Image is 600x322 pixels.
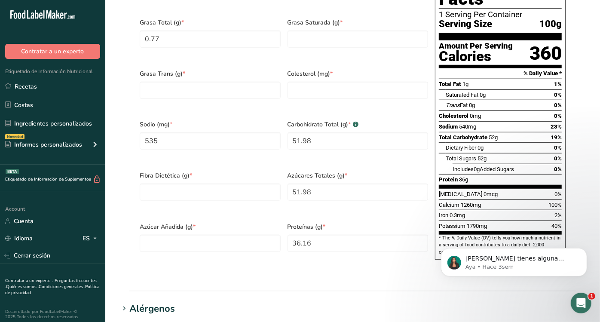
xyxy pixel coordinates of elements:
[480,92,486,98] span: 0g
[428,230,600,290] iframe: Intercom notifications mensaje
[469,102,475,108] span: 0g
[459,176,468,183] span: 36g
[450,212,465,218] span: 0.3mg
[530,42,562,65] div: 360
[439,176,458,183] span: Protein
[5,134,24,139] div: Novedad
[551,223,562,229] span: 40%
[548,202,562,208] span: 100%
[439,50,513,63] div: Calories
[6,169,19,174] div: BETA
[288,18,429,27] span: Grasa Saturada (g)
[6,284,39,290] a: Quiénes somos .
[5,278,97,290] a: Preguntas frecuentes .
[446,155,476,162] span: Total Sugars
[470,113,481,119] span: 0mg
[467,223,487,229] span: 1790mg
[439,81,461,87] span: Total Fat
[439,68,562,79] section: % Daily Value *
[83,233,100,244] div: ES
[5,140,82,149] div: Informes personalizados
[461,202,481,208] span: 1260mg
[478,144,484,151] span: 0g
[439,113,468,119] span: Cholesterol
[478,155,487,162] span: 52g
[5,231,33,246] a: Idioma
[439,223,465,229] span: Potassium
[140,120,281,129] span: Sodio (mg)
[588,293,595,300] span: 1
[554,113,562,119] span: 0%
[554,212,562,218] span: 2%
[439,123,458,130] span: Sodium
[554,144,562,151] span: 0%
[554,102,562,108] span: 0%
[446,102,460,108] i: Trans
[474,166,480,172] span: 0g
[140,222,281,231] span: Azúcar Añadida (g)
[554,191,562,197] span: 0%
[554,155,562,162] span: 0%
[446,102,468,108] span: Fat
[539,19,562,30] span: 100g
[459,123,476,130] span: 540mg
[554,166,562,172] span: 0%
[446,92,478,98] span: Saturated Fat
[551,134,562,141] span: 19%
[446,144,476,151] span: Dietary Fiber
[288,222,429,231] span: Proteínas (g)
[5,284,99,296] a: Política de privacidad
[439,10,562,19] div: 1 Serving Per Container
[439,134,487,141] span: Total Carbohydrate
[439,19,492,30] span: Serving Size
[554,81,562,87] span: 1%
[439,42,513,50] div: Amount Per Serving
[462,81,468,87] span: 1g
[453,166,514,172] span: Includes Added Sugars
[140,69,281,78] span: Grasa Trans (g)
[288,120,429,129] span: Carbohidrato Total (g)
[39,284,85,290] a: Condiciones generales .
[288,171,429,180] span: Azúcares Totales (g)
[5,278,53,284] a: Contratar a un experto .
[5,44,100,59] button: Contratar a un experto
[439,191,482,197] span: [MEDICAL_DATA]
[489,134,498,141] span: 52g
[551,123,562,130] span: 23%
[439,212,448,218] span: Iron
[484,191,498,197] span: 0mcg
[554,92,562,98] span: 0%
[129,302,175,316] div: Alérgenos
[5,309,100,319] div: Desarrollado por FoodLabelMaker © 2025 Todos los derechos reservados
[140,18,281,27] span: Grasa Total (g)
[140,171,281,180] span: Fibra Dietética (g)
[439,202,459,208] span: Calcium
[288,69,429,78] span: Colesterol (mg)
[571,293,591,313] iframe: Intercom live chat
